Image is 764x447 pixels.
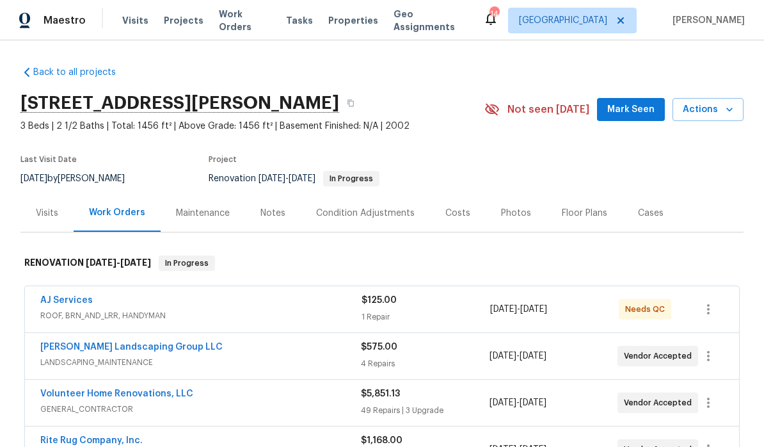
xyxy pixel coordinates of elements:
span: GENERAL_CONTRACTOR [40,403,361,416]
span: Last Visit Date [20,156,77,163]
span: $5,851.13 [361,389,400,398]
div: by [PERSON_NAME] [20,171,140,186]
div: Notes [260,207,285,220]
span: Maestro [44,14,86,27]
button: Actions [672,98,744,122]
span: Work Orders [219,8,271,33]
a: Back to all projects [20,66,143,79]
span: [DATE] [289,174,315,183]
span: Vendor Accepted [624,350,697,362]
span: [PERSON_NAME] [667,14,745,27]
span: LANDSCAPING_MAINTENANCE [40,356,361,369]
span: - [490,303,547,316]
button: Mark Seen [597,98,665,122]
span: Actions [683,102,733,118]
span: [DATE] [520,305,547,314]
span: Properties [328,14,378,27]
span: Project [209,156,237,163]
span: [DATE] [20,174,47,183]
div: 4 Repairs [361,357,489,370]
a: Volunteer Home Renovations, LLC [40,389,193,398]
span: [DATE] [86,258,116,267]
span: Tasks [286,16,313,25]
a: Rite Rug Company, Inc. [40,436,143,445]
div: Work Orders [89,206,145,219]
span: [DATE] [490,305,517,314]
span: Visits [122,14,148,27]
div: Costs [445,207,470,220]
span: $1,168.00 [361,436,402,445]
div: 1 Repair [362,311,490,323]
span: - [489,350,546,362]
span: - [259,174,315,183]
span: [GEOGRAPHIC_DATA] [519,14,607,27]
span: [DATE] [520,398,546,407]
span: [DATE] [489,398,516,407]
span: Geo Assignments [394,8,468,33]
span: Vendor Accepted [624,396,697,409]
span: Not seen [DATE] [507,103,589,116]
div: Cases [638,207,664,220]
span: [DATE] [520,352,546,361]
button: Copy Address [339,92,362,115]
div: Maintenance [176,207,230,220]
div: 14 [489,8,498,20]
span: $575.00 [361,343,397,352]
div: RENOVATION [DATE]-[DATE]In Progress [20,243,744,284]
span: In Progress [324,175,378,183]
div: Visits [36,207,58,220]
div: 49 Repairs | 3 Upgrade [361,404,489,417]
span: Renovation [209,174,379,183]
span: - [489,396,546,409]
span: [DATE] [259,174,285,183]
span: [DATE] [489,352,516,361]
span: [DATE] [120,258,151,267]
div: Condition Adjustments [316,207,415,220]
h6: RENOVATION [24,256,151,271]
span: 3 Beds | 2 1/2 Baths | Total: 1456 ft² | Above Grade: 1456 ft² | Basement Finished: N/A | 2002 [20,120,484,133]
span: ROOF, BRN_AND_LRR, HANDYMAN [40,309,362,322]
span: $125.00 [362,296,397,305]
span: - [86,258,151,267]
a: AJ Services [40,296,93,305]
div: Photos [501,207,531,220]
span: Mark Seen [607,102,655,118]
span: Needs QC [625,303,670,316]
a: [PERSON_NAME] Landscaping Group LLC [40,343,223,352]
span: Projects [164,14,203,27]
span: In Progress [160,257,214,270]
div: Floor Plans [562,207,607,220]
